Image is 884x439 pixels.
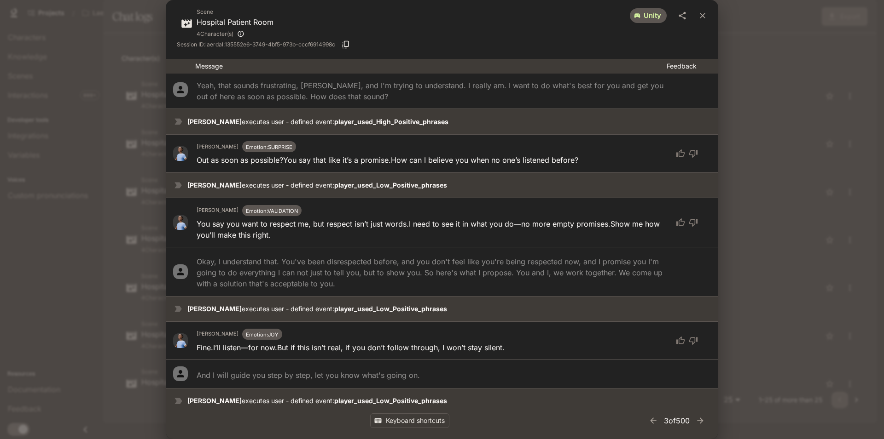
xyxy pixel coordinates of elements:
[197,154,578,165] p: Out as soon as possible? You say that like it’s a promise. How can I believe you when no one’s li...
[197,256,667,289] p: Okay, I understand that. You've been disrespected before, and you don't feel like you're being re...
[246,208,298,214] span: Emotion: VALIDATION
[670,145,687,162] button: thumb up
[687,145,704,162] button: thumb down
[334,181,447,189] strong: player_used_Low_Positive_phrases
[187,118,242,125] strong: [PERSON_NAME]
[197,342,505,353] p: Fine. I’ll listen—for now. But if this isn’t real, if you don’t follow through, I won’t stay silent.
[187,181,711,190] p: executes user - defined event:
[370,413,449,428] button: Keyboard shortcuts
[197,330,238,338] h6: [PERSON_NAME]
[187,117,711,126] p: executes user - defined event:
[187,397,242,405] strong: [PERSON_NAME]
[687,214,704,231] button: thumb down
[638,11,667,21] span: unity
[197,17,273,28] p: Hospital Patient Room
[670,332,687,349] button: thumb up
[667,62,711,71] p: Feedback
[694,7,711,24] button: close
[177,40,335,49] span: Session ID: laerdal:135552e6-3749-4bf5-973b-cccf6914998c
[187,304,711,314] p: executes user - defined event:
[173,146,188,161] img: avatar image
[246,331,279,338] span: Emotion: JOY
[674,7,691,24] button: share
[670,214,687,231] button: thumb up
[197,7,273,17] span: Scene
[197,29,233,39] span: 4 Character(s)
[197,28,273,40] div: James Turner, Monique Turner, James Test, James Turner (copy)
[195,62,667,71] p: Message
[187,305,242,313] strong: [PERSON_NAME]
[334,397,447,405] strong: player_used_Low_Positive_phrases
[197,80,667,102] p: Yeah, that sounds frustrating, [PERSON_NAME], and I'm trying to understand. I really am. I want t...
[197,218,667,240] p: You say you want to respect me, but respect isn’t just words. I need to see it in what you do—no ...
[197,143,238,151] h6: [PERSON_NAME]
[187,396,711,405] p: executes user - defined event:
[166,134,718,172] div: avatar image[PERSON_NAME]Emotion:SURPRISEOut as soon as possible?You say that like it’s a promise...
[197,206,238,215] h6: [PERSON_NAME]
[166,321,718,359] div: avatar image[PERSON_NAME]Emotion:JOYFine.I’ll listen—for now.But if this isn’t real, if you don’t...
[246,144,292,150] span: Emotion: SURPRISE
[166,198,718,247] div: avatar image[PERSON_NAME]Emotion:VALIDATIONYou say you want to respect me, but respect isn’t just...
[664,415,690,426] p: 3 of 500
[334,118,448,125] strong: player_used_High_Positive_phrases
[173,333,188,348] img: avatar image
[687,332,704,349] button: thumb down
[173,215,188,230] img: avatar image
[187,181,242,189] strong: [PERSON_NAME]
[197,370,420,381] p: And I will guide you step by step, let you know what's going on.
[334,305,447,313] strong: player_used_Low_Positive_phrases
